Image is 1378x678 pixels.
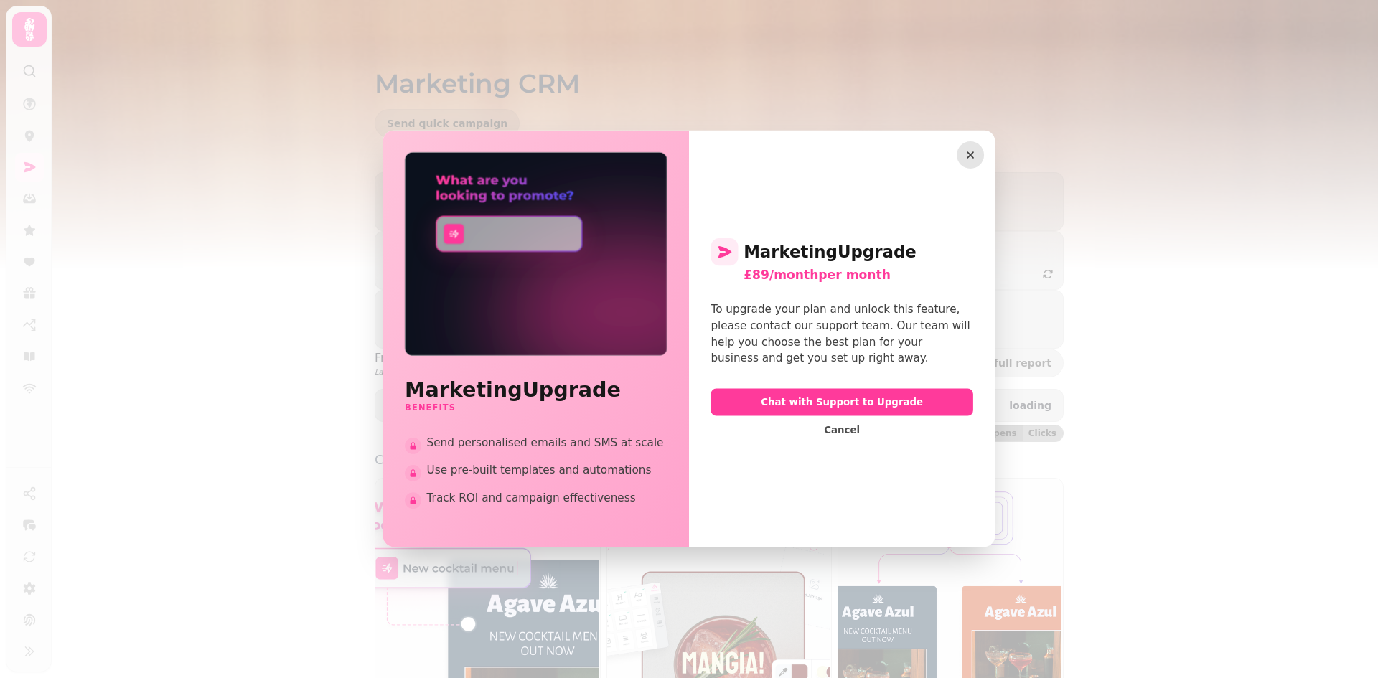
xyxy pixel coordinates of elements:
[711,239,972,266] h2: Marketing Upgrade
[711,301,972,367] div: To upgrade your plan and unlock this feature, please contact our support team. Our team will help...
[744,266,973,286] div: £89/month per month
[813,422,871,440] button: Cancel
[824,425,860,435] span: Cancel
[722,397,962,407] span: Chat with Support to Upgrade
[427,490,667,507] span: Track ROI and campaign effectiveness
[427,463,667,479] span: Use pre-built templates and automations
[427,435,667,452] span: Send personalised emails and SMS at scale
[405,402,667,413] h3: Benefits
[711,389,972,416] button: Chat with Support to Upgrade
[405,378,667,402] h2: Marketing Upgrade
